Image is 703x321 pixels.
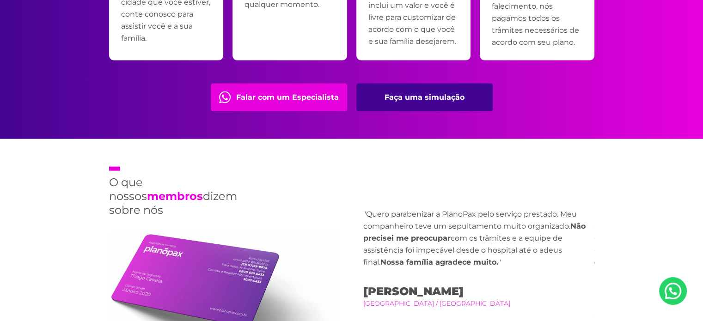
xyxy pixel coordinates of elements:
[363,285,594,298] span: [PERSON_NAME]
[109,167,232,217] h2: O que nossos dizem sobre nós
[147,189,203,203] strong: membros
[211,84,347,111] a: Falar com um Especialista
[380,258,498,266] strong: Nossa família agradece muito.
[356,84,493,111] a: Faça uma simulação
[219,91,231,103] img: fale com consultor
[659,277,687,305] a: Nosso Whatsapp
[363,208,594,268] p: "Quero parabenizar a PlanoPax pelo serviço prestado. Meu companheiro teve um sepultamento muito o...
[363,298,594,309] small: [GEOGRAPHIC_DATA] / [GEOGRAPHIC_DATA]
